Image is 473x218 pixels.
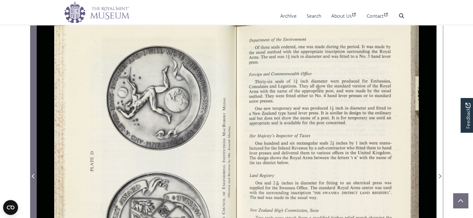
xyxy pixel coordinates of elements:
a: Search [307,7,321,25]
span: Feedback [464,103,471,129]
button: Scroll to top [453,193,468,208]
img: logo_wide.png [64,2,129,23]
a: Would you like to provide feedback? [461,98,473,133]
a: Archive [280,7,297,25]
a: Contact [367,7,389,25]
button: Open CMP widget [3,200,18,215]
a: About Us [331,7,357,25]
